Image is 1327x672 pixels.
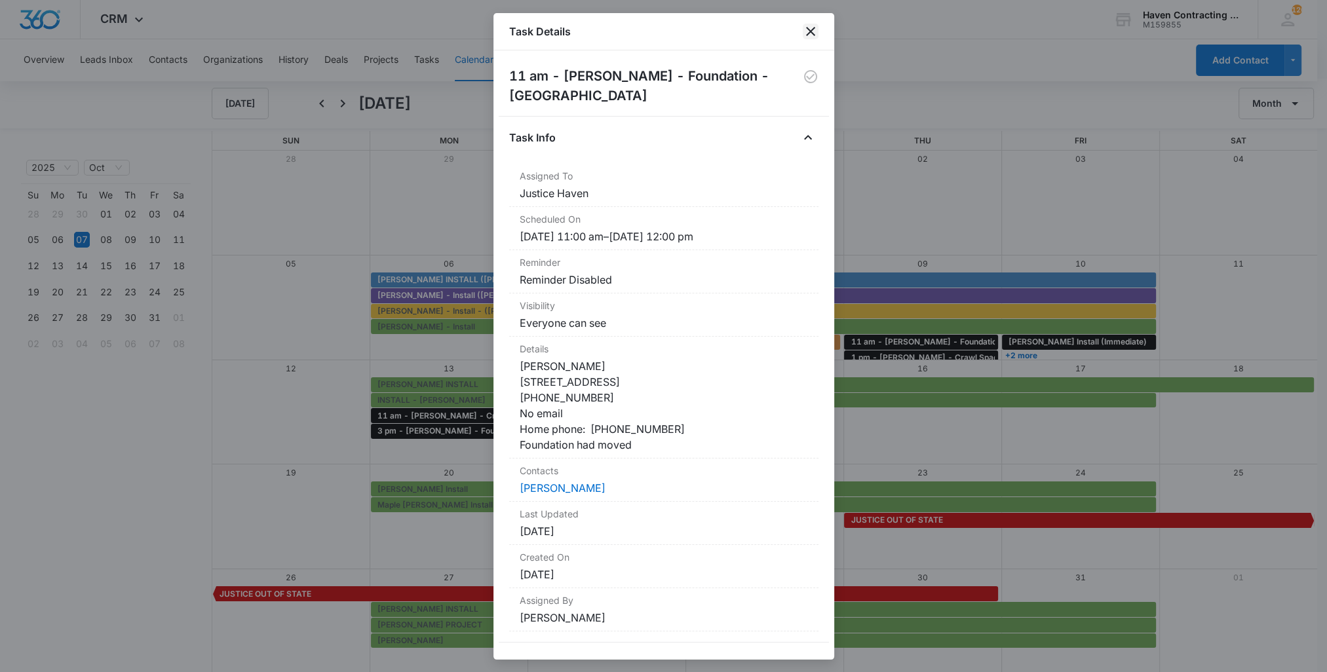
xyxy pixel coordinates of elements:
h1: Task Details [509,24,571,39]
button: close [803,24,818,39]
dd: [DATE] [520,523,808,539]
dd: Everyone can see [520,315,808,331]
div: Contacts[PERSON_NAME] [509,458,818,502]
div: Assigned ToJustice Haven [509,164,818,207]
dt: Contacts [520,464,808,477]
dt: Visibility [520,299,808,312]
dd: [DATE] 11:00 am – [DATE] 12:00 pm [520,229,808,244]
dt: Last Updated [520,507,808,521]
dt: Created On [520,550,808,564]
dd: [PERSON_NAME] [STREET_ADDRESS] [PHONE_NUMBER] No email Home phone: [PHONE_NUMBER] Foundation had ... [520,358,808,453]
div: Last Updated[DATE] [509,502,818,545]
div: Details[PERSON_NAME] [STREET_ADDRESS] [PHONE_NUMBER] No email Home phone: [PHONE_NUMBER] Foundati... [509,337,818,458]
dt: Details [520,342,808,356]
dd: Justice Haven [520,185,808,201]
button: Close [798,127,818,148]
dt: Assigned To [520,169,808,183]
a: [PERSON_NAME] [520,481,606,495]
h2: 11 am - [PERSON_NAME] - Foundation - [GEOGRAPHIC_DATA] [509,66,803,105]
div: VisibilityEveryone can see [509,293,818,337]
div: ReminderReminder Disabled [509,250,818,293]
dt: Assigned By [520,593,808,607]
dt: Reminder [520,255,808,269]
div: Assigned By[PERSON_NAME] [509,588,818,631]
dd: [PERSON_NAME] [520,610,808,625]
div: Scheduled On[DATE] 11:00 am–[DATE] 12:00 pm [509,207,818,250]
dt: Scheduled On [520,212,808,226]
h4: Task Info [509,130,556,145]
dd: Reminder Disabled [520,272,808,288]
div: Created On[DATE] [509,545,818,588]
dd: [DATE] [520,567,808,582]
